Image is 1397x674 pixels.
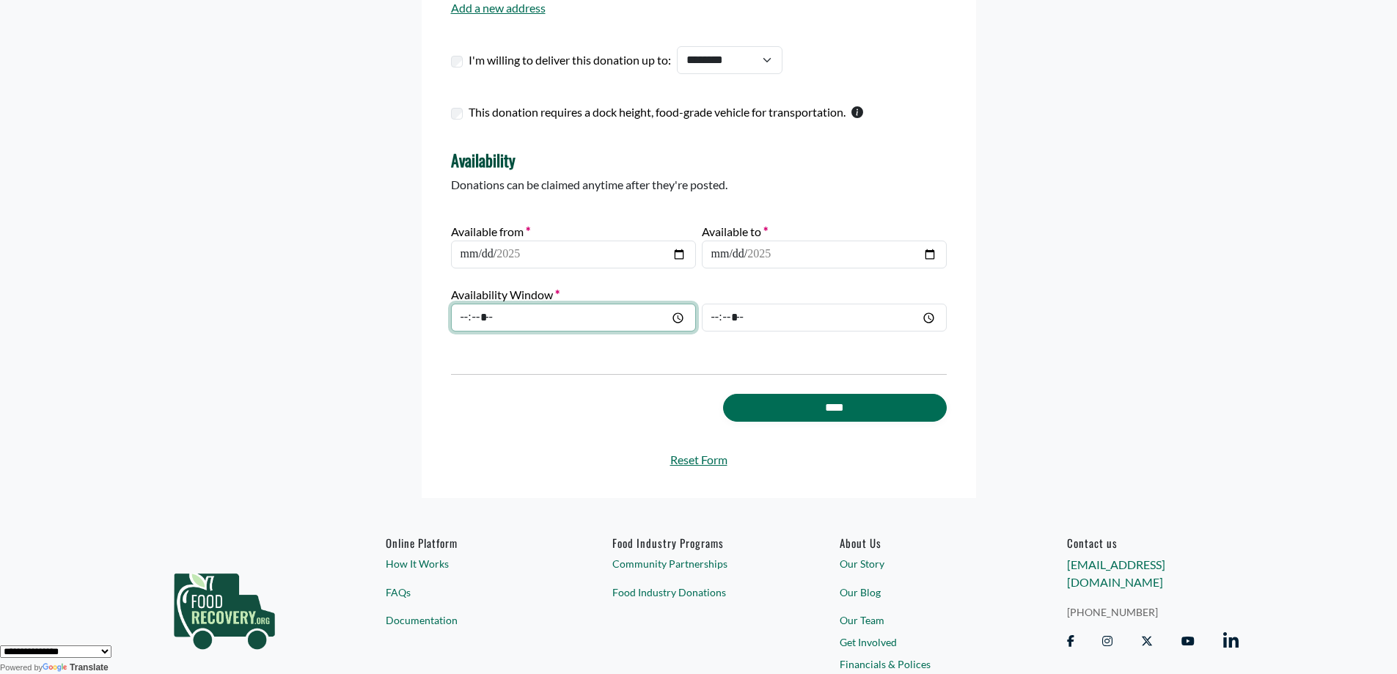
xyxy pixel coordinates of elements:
a: Get Involved [840,634,1011,650]
label: Available to [702,223,768,241]
a: FAQs [386,585,557,600]
a: Documentation [386,612,557,628]
a: How It Works [386,556,557,571]
h6: Contact us [1067,536,1239,549]
a: Our Story [840,556,1011,571]
a: Translate [43,662,109,673]
a: [EMAIL_ADDRESS][DOMAIN_NAME] [1067,557,1165,589]
a: Community Partnerships [612,556,784,571]
a: Add a new address [451,1,546,15]
a: Food Industry Donations [612,585,784,600]
a: Our Blog [840,585,1011,600]
img: Google Translate [43,663,70,673]
h4: Availability [451,150,947,169]
a: About Us [840,536,1011,549]
h6: Food Industry Programs [612,536,784,549]
h6: Online Platform [386,536,557,549]
svg: This checkbox should only be used by warehouses donating more than one pallet of product. [851,106,863,118]
label: Availability Window [451,286,560,304]
a: [PHONE_NUMBER] [1067,604,1239,620]
label: This donation requires a dock height, food-grade vehicle for transportation. [469,103,846,121]
a: Reset Form [451,451,947,469]
a: Our Team [840,612,1011,628]
label: Available from [451,223,530,241]
label: I'm willing to deliver this donation up to: [469,51,671,69]
p: Donations can be claimed anytime after they're posted. [451,176,947,194]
